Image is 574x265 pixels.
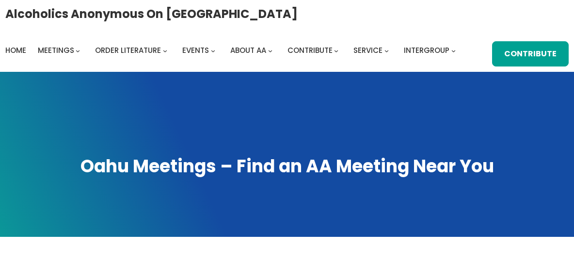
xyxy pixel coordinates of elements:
button: Service submenu [384,48,389,52]
button: Order Literature submenu [163,48,167,52]
a: Events [182,44,209,57]
button: Meetings submenu [76,48,80,52]
button: About AA submenu [268,48,272,52]
span: Service [353,45,383,55]
span: Order Literature [95,45,161,55]
a: Meetings [38,44,74,57]
span: Meetings [38,45,74,55]
a: Intergroup [404,44,449,57]
span: Contribute [287,45,333,55]
span: Events [182,45,209,55]
nav: Intergroup [5,44,459,57]
button: Intergroup submenu [451,48,456,52]
a: Contribute [492,41,569,66]
span: Intergroup [404,45,449,55]
button: Contribute submenu [334,48,338,52]
span: Home [5,45,26,55]
a: Service [353,44,383,57]
h1: Oahu Meetings – Find an AA Meeting Near You [9,155,565,179]
span: About AA [230,45,266,55]
a: Alcoholics Anonymous on [GEOGRAPHIC_DATA] [5,3,298,24]
a: Home [5,44,26,57]
button: Events submenu [211,48,215,52]
a: Contribute [287,44,333,57]
a: About AA [230,44,266,57]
